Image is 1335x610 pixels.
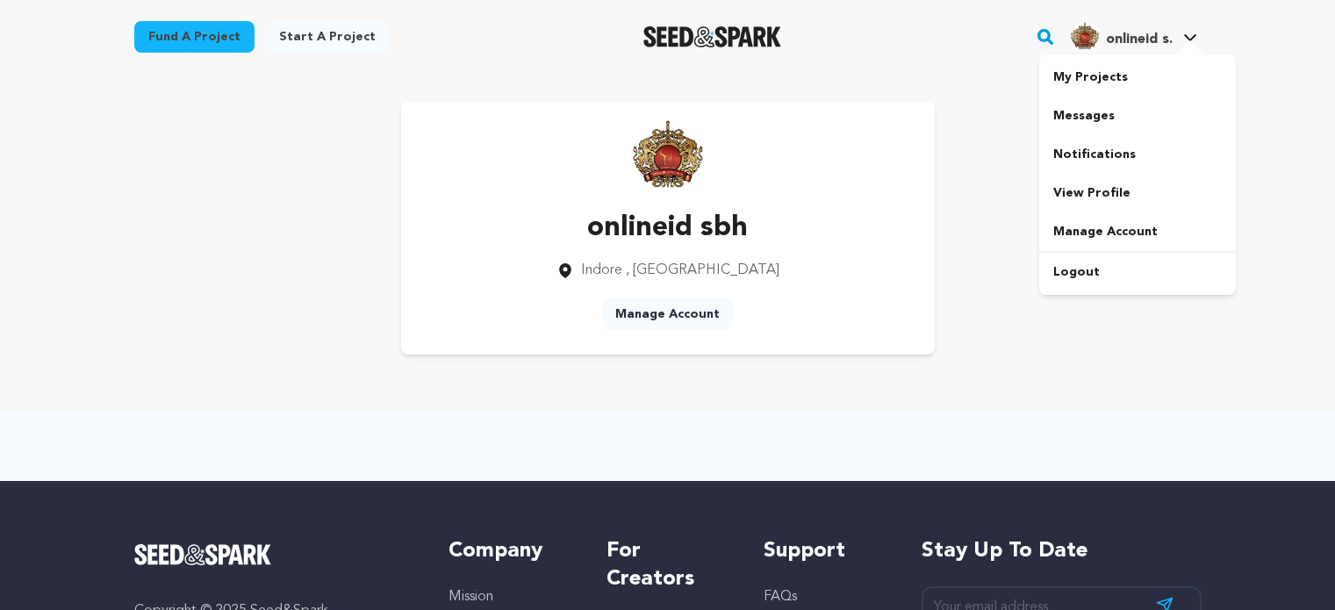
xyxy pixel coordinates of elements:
span: onlineid s.'s Profile [1067,18,1201,55]
a: View Profile [1039,174,1236,212]
img: Seed&Spark Logo Dark Mode [643,26,781,47]
h5: Company [449,537,571,565]
a: FAQs [764,590,797,604]
div: onlineid s.'s Profile [1071,22,1173,50]
h5: For Creators [606,537,729,593]
a: Messages [1039,97,1236,135]
a: Mission [449,590,493,604]
a: My Projects [1039,58,1236,97]
span: Indore [581,263,622,277]
h5: Support [764,537,886,565]
a: Manage Account [601,298,734,330]
a: Fund a project [134,21,255,53]
a: Seed&Spark Homepage [134,544,414,565]
h5: Stay up to date [922,537,1202,565]
a: Seed&Spark Homepage [643,26,781,47]
span: , [GEOGRAPHIC_DATA] [626,263,779,277]
p: onlineid sbh [556,207,779,249]
a: onlineid s.'s Profile [1067,18,1201,50]
a: Start a project [265,21,390,53]
img: https://seedandspark-static.s3.us-east-2.amazonaws.com/images/User/002/322/242/medium/1df67edbb4b... [633,119,703,190]
img: 1df67edbb4b389ec.jpg [1071,22,1099,50]
a: Manage Account [1039,212,1236,251]
img: Seed&Spark Logo [134,544,272,565]
a: Notifications [1039,135,1236,174]
span: onlineid s. [1106,32,1173,47]
a: Logout [1039,253,1236,291]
